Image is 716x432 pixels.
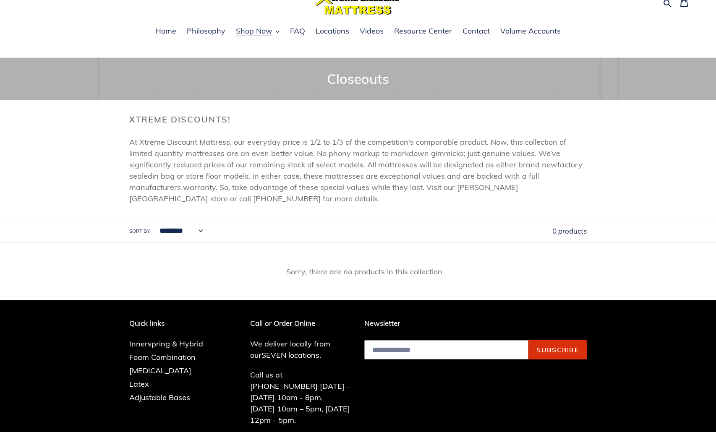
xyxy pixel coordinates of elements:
[364,319,587,328] p: Newsletter
[355,25,388,38] a: Videos
[129,227,150,235] label: Sort by
[129,339,203,349] a: Innerspring & Hybrid
[129,319,216,328] p: Quick links
[129,136,587,204] p: At Xtreme Discount Mattress, our everyday price is 1/2 to 1/3 of the competition's comparable pro...
[496,25,565,38] a: Volume Accounts
[129,366,191,375] a: [MEDICAL_DATA]
[250,369,352,426] p: Call us at [PHONE_NUMBER] [DATE] – [DATE] 10am - 8pm, [DATE] 10am – 5pm, [DATE] 12pm - 5pm.
[187,26,225,36] span: Philosophy
[151,25,180,38] a: Home
[536,346,579,354] span: Subscribe
[155,26,176,36] span: Home
[290,26,305,36] span: FAQ
[500,26,561,36] span: Volume Accounts
[316,26,349,36] span: Locations
[261,350,319,360] a: SEVEN locations
[327,70,389,87] span: Closeouts
[286,25,309,38] a: FAQ
[129,393,190,402] a: Adjustable Bases
[250,319,352,328] p: Call or Order Online
[183,25,230,38] a: Philosophy
[232,25,284,38] button: Shop Now
[311,25,353,38] a: Locations
[463,26,490,36] span: Contact
[528,340,587,359] button: Subscribe
[250,338,352,361] p: We deliver locally from our .
[129,160,583,181] span: factory sealed
[364,340,528,359] input: Email address
[236,26,272,36] span: Shop Now
[142,266,587,277] p: Sorry, there are no products in this collection
[129,115,587,125] h2: Xtreme Discounts!
[360,26,384,36] span: Videos
[394,26,452,36] span: Resource Center
[129,379,149,389] a: Latex
[552,226,587,235] span: 0 products
[129,352,196,362] a: Foam Combination
[390,25,456,38] a: Resource Center
[458,25,494,38] a: Contact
